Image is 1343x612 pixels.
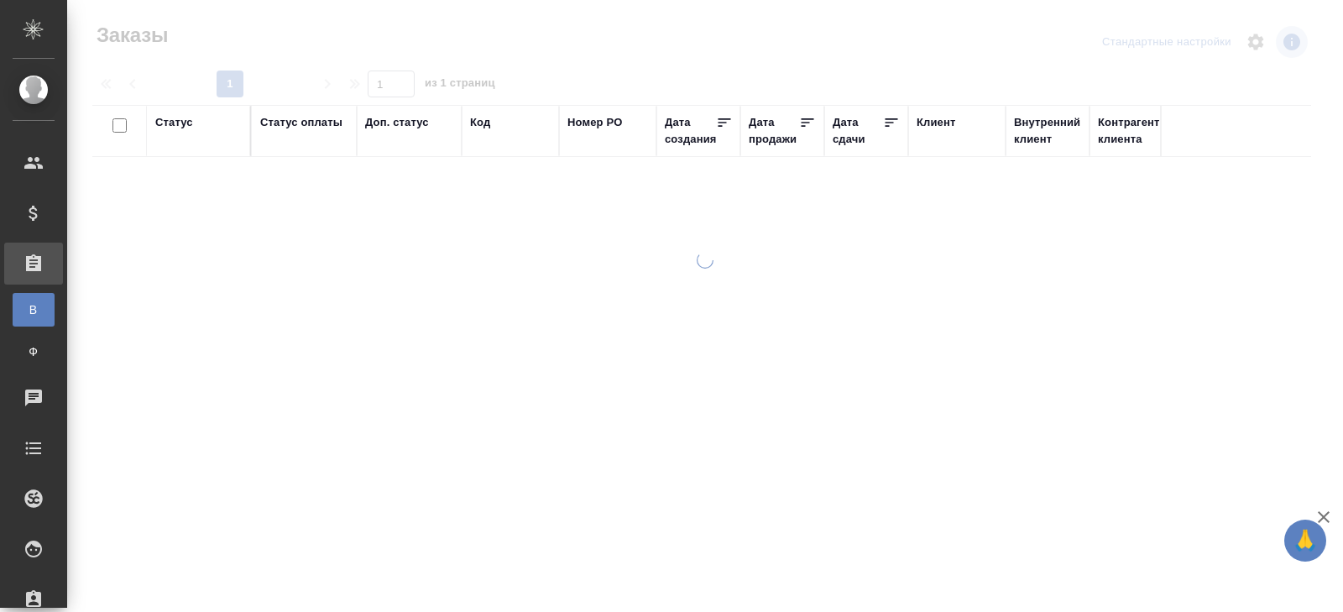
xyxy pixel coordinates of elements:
div: Внутренний клиент [1014,114,1081,148]
div: Статус оплаты [260,114,342,131]
span: 🙏 [1291,523,1319,558]
a: Ф [13,335,55,369]
div: Клиент [917,114,955,131]
div: Код [470,114,490,131]
span: В [21,301,46,318]
div: Контрагент клиента [1098,114,1178,148]
div: Статус [155,114,193,131]
div: Номер PO [567,114,622,131]
a: В [13,293,55,327]
span: Ф [21,343,46,360]
button: 🙏 [1284,520,1326,562]
div: Дата сдачи [833,114,883,148]
div: Доп. статус [365,114,429,131]
div: Дата продажи [749,114,799,148]
div: Дата создания [665,114,716,148]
